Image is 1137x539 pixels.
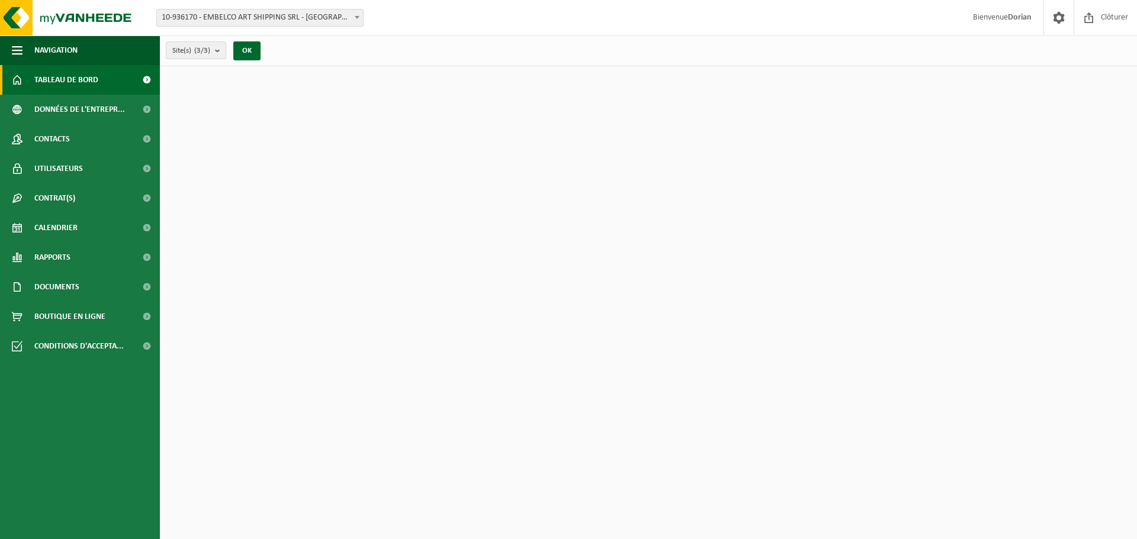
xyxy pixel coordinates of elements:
[34,243,70,272] span: Rapports
[233,41,261,60] button: OK
[194,47,210,54] count: (3/3)
[34,154,83,183] span: Utilisateurs
[34,272,79,302] span: Documents
[34,124,70,154] span: Contacts
[156,9,364,27] span: 10-936170 - EMBELCO ART SHIPPING SRL - ETTERBEEK
[34,35,78,65] span: Navigation
[166,41,226,59] button: Site(s)(3/3)
[34,65,98,95] span: Tableau de bord
[34,213,78,243] span: Calendrier
[34,183,75,213] span: Contrat(s)
[1008,13,1032,22] strong: Dorian
[172,42,210,60] span: Site(s)
[34,95,125,124] span: Données de l'entrepr...
[34,302,105,331] span: Boutique en ligne
[34,331,124,361] span: Conditions d'accepta...
[157,9,363,26] span: 10-936170 - EMBELCO ART SHIPPING SRL - ETTERBEEK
